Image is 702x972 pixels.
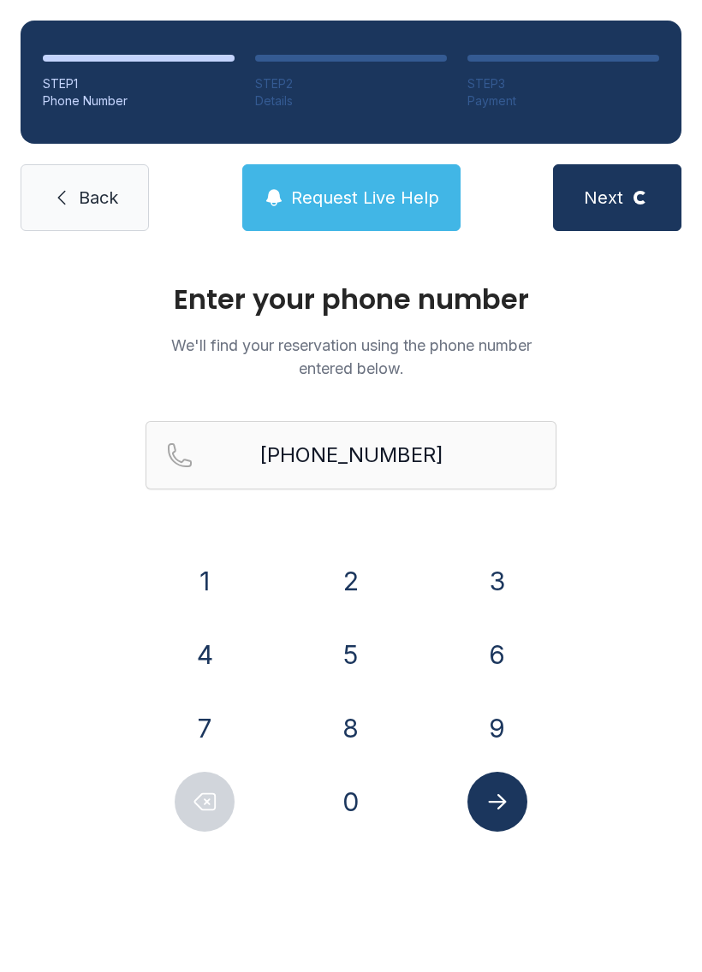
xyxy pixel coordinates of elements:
[321,772,381,832] button: 0
[321,551,381,611] button: 2
[79,186,118,210] span: Back
[43,92,235,110] div: Phone Number
[175,698,235,758] button: 7
[146,421,556,489] input: Reservation phone number
[467,772,527,832] button: Submit lookup form
[175,551,235,611] button: 1
[321,698,381,758] button: 8
[467,75,659,92] div: STEP 3
[255,92,447,110] div: Details
[321,625,381,685] button: 5
[467,92,659,110] div: Payment
[467,698,527,758] button: 9
[291,186,439,210] span: Request Live Help
[467,551,527,611] button: 3
[146,286,556,313] h1: Enter your phone number
[43,75,235,92] div: STEP 1
[584,186,623,210] span: Next
[175,625,235,685] button: 4
[255,75,447,92] div: STEP 2
[467,625,527,685] button: 6
[146,334,556,380] p: We'll find your reservation using the phone number entered below.
[175,772,235,832] button: Delete number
